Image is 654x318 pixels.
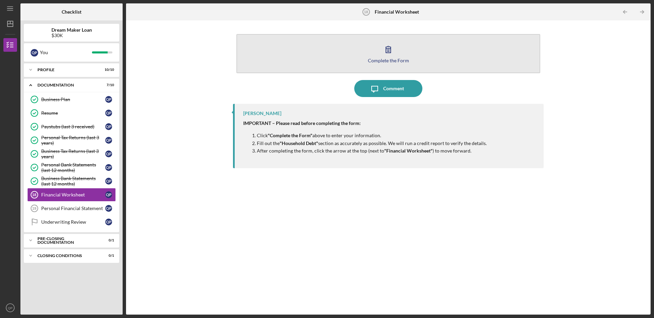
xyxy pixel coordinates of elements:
[27,106,116,120] a: ResumeQP
[27,147,116,161] a: Business Tax Returns (last 3 years)QP
[243,120,361,126] strong: IMPORTANT – Please read before completing the form:
[37,237,97,244] div: Pre-Closing Documentation
[105,123,112,130] div: Q P
[51,27,92,33] b: Dream Maker Loan
[41,124,105,129] div: Paystubs (last 3 received)
[243,111,281,116] div: [PERSON_NAME]
[102,68,114,72] div: 10 / 10
[105,96,112,103] div: Q P
[105,164,112,171] div: Q P
[102,254,114,258] div: 0 / 1
[32,193,36,197] tspan: 18
[27,188,116,202] a: 18Financial WorksheetQP
[41,176,105,187] div: Business Bank Statements (last 12 months)
[62,9,81,15] b: Checklist
[354,80,422,97] button: Comment
[105,191,112,198] div: Q P
[384,148,433,154] strong: "Financial Worksheet"
[8,306,13,310] text: QP
[257,147,487,155] p: After completing the form, click the arrow at the top (next to ) to move forward.
[102,238,114,242] div: 0 / 1
[41,110,105,116] div: Resume
[37,68,97,72] div: Profile
[31,49,38,57] div: Q P
[268,132,312,138] strong: "Complete the Form"
[105,219,112,225] div: Q P
[40,47,92,58] div: You
[37,83,97,87] div: Documentation
[41,135,105,146] div: Personal Tax Returns (last 3 years)
[51,33,92,38] div: $30K
[41,206,105,211] div: Personal Financial Statement
[37,254,97,258] div: Closing Conditions
[105,178,112,185] div: Q P
[41,192,105,197] div: Financial Worksheet
[105,137,112,144] div: Q P
[41,162,105,173] div: Personal Bank Statements (last 12 months)
[257,140,487,147] p: Fill out the section as accurately as possible. We will run a credit report to verify the details.
[41,97,105,102] div: Business Plan
[105,150,112,157] div: Q P
[27,93,116,106] a: Business PlanQP
[280,140,318,146] strong: "Household Debt"
[27,120,116,133] a: Paystubs (last 3 received)QP
[364,10,368,14] tspan: 18
[32,206,36,210] tspan: 19
[27,133,116,147] a: Personal Tax Returns (last 3 years)QP
[368,58,409,63] div: Complete the Form
[41,148,105,159] div: Business Tax Returns (last 3 years)
[236,34,540,73] button: Complete the Form
[27,202,116,215] a: 19Personal Financial StatementQP
[257,132,487,139] p: Click above to enter your information.
[41,219,105,225] div: Underwriting Review
[27,215,116,229] a: Underwriting ReviewQP
[27,174,116,188] a: Business Bank Statements (last 12 months)QP
[375,9,419,15] b: Financial Worksheet
[105,205,112,212] div: Q P
[3,301,17,315] button: QP
[102,83,114,87] div: 7 / 10
[383,80,404,97] div: Comment
[105,110,112,116] div: Q P
[27,161,116,174] a: Personal Bank Statements (last 12 months)QP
